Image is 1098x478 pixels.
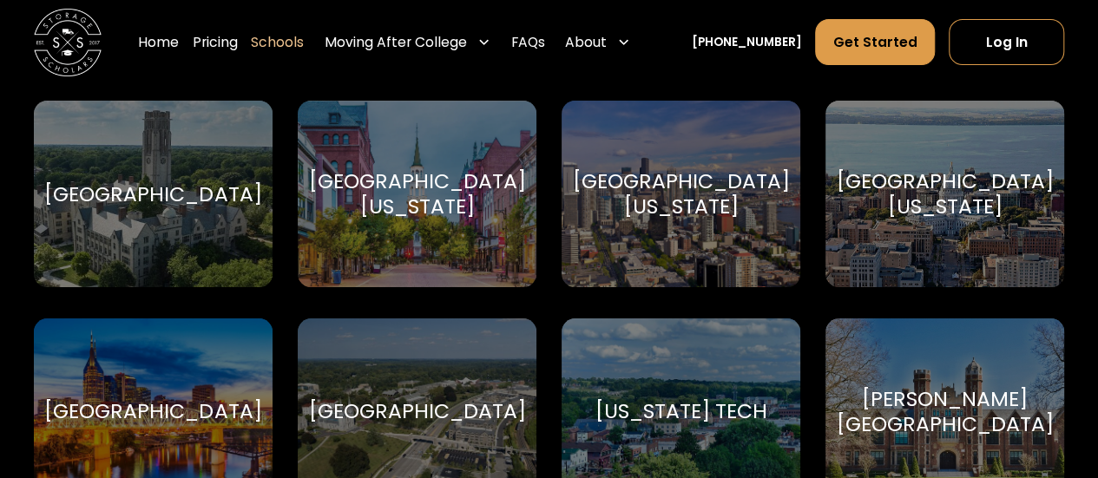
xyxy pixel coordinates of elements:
[692,34,802,52] a: [PHONE_NUMBER]
[837,386,1054,437] div: [PERSON_NAME][GEOGRAPHIC_DATA]
[558,19,637,67] div: About
[573,168,790,219] div: [GEOGRAPHIC_DATA][US_STATE]
[815,19,935,65] a: Get Started
[308,168,525,219] div: [GEOGRAPHIC_DATA][US_STATE]
[511,19,545,67] a: FAQs
[562,101,800,287] a: Go to selected school
[565,32,607,52] div: About
[251,19,304,67] a: Schools
[837,168,1054,219] div: [GEOGRAPHIC_DATA][US_STATE]
[318,19,497,67] div: Moving After College
[34,9,102,76] img: Storage Scholars main logo
[298,101,536,287] a: Go to selected school
[34,101,273,287] a: Go to selected school
[44,398,261,423] div: [GEOGRAPHIC_DATA]
[595,398,767,423] div: [US_STATE] Tech
[193,19,238,67] a: Pricing
[308,398,525,423] div: [GEOGRAPHIC_DATA]
[138,19,179,67] a: Home
[949,19,1064,65] a: Log In
[825,101,1064,287] a: Go to selected school
[44,181,261,206] div: [GEOGRAPHIC_DATA]
[325,32,467,52] div: Moving After College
